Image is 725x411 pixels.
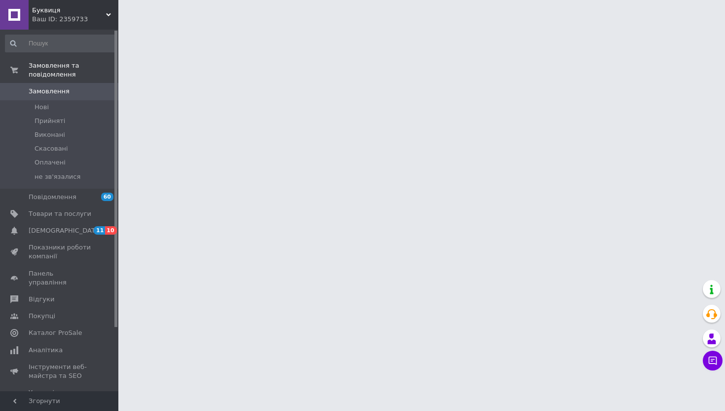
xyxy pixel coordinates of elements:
span: Замовлення та повідомлення [29,61,118,79]
span: Повідомлення [29,193,76,202]
span: Товари та послуги [29,209,91,218]
span: Покупці [29,312,55,321]
span: Панель управління [29,269,91,287]
span: Нові [35,103,49,112]
span: Буквиця [32,6,106,15]
button: Чат з покупцем [703,351,723,370]
span: Інструменти веб-майстра та SEO [29,363,91,380]
span: Аналітика [29,346,63,355]
span: Відгуки [29,295,54,304]
span: Управління сайтом [29,388,91,406]
span: не зв'язалися [35,172,80,181]
span: Скасовані [35,144,68,153]
span: 10 [105,226,116,235]
span: [DEMOGRAPHIC_DATA] [29,226,102,235]
span: 11 [94,226,105,235]
span: Каталог ProSale [29,329,82,337]
div: Ваш ID: 2359733 [32,15,118,24]
span: Показники роботи компанії [29,243,91,261]
span: Виконані [35,130,65,139]
span: Оплачені [35,158,66,167]
input: Пошук [5,35,116,52]
span: Замовлення [29,87,70,96]
span: 60 [101,193,113,201]
span: Прийняті [35,117,65,125]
